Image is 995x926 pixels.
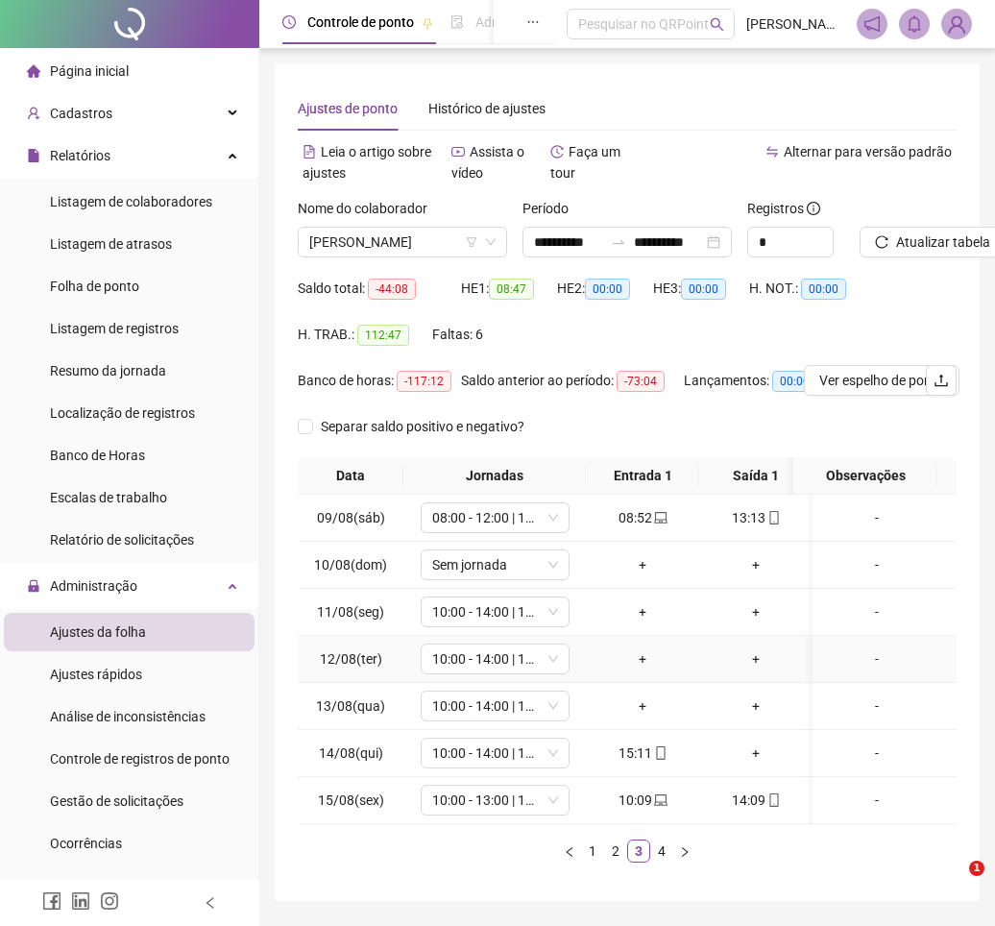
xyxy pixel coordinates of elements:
[679,846,691,858] span: right
[307,14,414,30] span: Controle de ponto
[50,448,145,463] span: Banco de Horas
[650,840,673,863] li: 4
[617,371,665,392] span: -73:04
[707,743,805,764] div: +
[547,700,559,712] span: down
[681,279,726,300] span: 00:00
[820,601,934,622] div: -
[930,861,976,907] iframe: Intercom live chat
[313,416,532,437] span: Separar saldo positivo e negativo?
[652,746,667,760] span: mobile
[594,743,692,764] div: 15:11
[42,891,61,911] span: facebook
[432,645,558,673] span: 10:00 - 14:00 | 16:00 - 19:30
[652,511,667,524] span: laptop
[319,745,383,761] span: 14/08(qui)
[50,667,142,682] span: Ajustes rápidos
[27,107,40,120] span: user-add
[450,15,464,29] span: file-done
[804,365,959,396] button: Ver espelho de ponto
[820,743,934,764] div: -
[50,490,167,505] span: Escalas de trabalho
[651,841,672,862] a: 4
[807,202,820,215] span: info-circle
[282,15,296,29] span: clock-circle
[50,709,206,724] span: Análise de inconsistências
[564,846,575,858] span: left
[50,624,146,640] span: Ajustes da folha
[461,370,684,392] div: Saldo anterior ao período:
[317,510,385,525] span: 09/08(sáb)
[707,648,805,670] div: +
[784,144,952,159] span: Alternar para versão padrão
[314,557,387,573] span: 10/08(dom)
[204,896,217,910] span: left
[820,695,934,717] div: -
[298,278,461,300] div: Saldo total:
[432,786,558,815] span: 10:00 - 13:00 | 14:00 - 19:00
[522,198,581,219] label: Período
[611,234,626,250] span: to
[397,371,451,392] span: -117:12
[368,279,416,300] span: -44:08
[451,145,465,158] span: youtube
[969,861,984,876] span: 1
[586,457,699,495] th: Entrada 1
[581,840,604,863] li: 1
[558,840,581,863] li: Página anterior
[765,511,781,524] span: mobile
[432,327,483,342] span: Faltas: 6
[819,370,944,391] span: Ver espelho de ponto
[594,507,692,528] div: 08:52
[558,840,581,863] button: left
[801,465,930,486] span: Observações
[303,145,316,158] span: file-text
[547,794,559,806] span: down
[611,234,626,250] span: swap-right
[303,144,431,181] span: Leia o artigo sobre ajustes
[594,695,692,717] div: +
[772,371,817,392] span: 00:00
[820,507,934,528] div: -
[707,554,805,575] div: +
[934,373,949,388] span: upload
[594,790,692,811] div: 10:09
[357,325,409,346] span: 112:47
[298,98,398,119] div: Ajustes de ponto
[317,604,384,620] span: 11/08(seg)
[747,198,820,219] span: Registros
[707,507,805,528] div: 13:13
[50,578,137,594] span: Administração
[27,64,40,78] span: home
[50,321,179,336] span: Listagem de registros
[820,648,934,670] div: -
[432,503,558,532] span: 08:00 - 12:00 | 13:00 - 16:00
[547,512,559,524] span: down
[547,606,559,618] span: down
[50,279,139,294] span: Folha de ponto
[50,878,153,893] span: Validar protocolo
[50,106,112,121] span: Cadastros
[298,457,403,495] th: Data
[432,597,558,626] span: 10:00 - 14:00 | 16:00 - 19:30
[765,145,779,158] span: swap
[451,144,524,181] span: Assista o vídeo
[707,601,805,622] div: +
[50,236,172,252] span: Listagem de atrasos
[100,891,119,911] span: instagram
[820,790,934,811] div: -
[550,144,620,181] span: Faça um tour
[320,651,382,667] span: 12/08(ter)
[50,751,230,767] span: Controle de registros de ponto
[746,13,845,35] span: [PERSON_NAME] - Departamento Pessoal
[906,15,923,33] span: bell
[547,559,559,571] span: down
[765,793,781,807] span: mobile
[50,148,110,163] span: Relatórios
[461,278,557,300] div: HE 1:
[793,457,937,495] th: Observações
[684,370,837,392] div: Lançamentos:
[699,457,813,495] th: Saída 1
[27,579,40,593] span: lock
[403,457,586,495] th: Jornadas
